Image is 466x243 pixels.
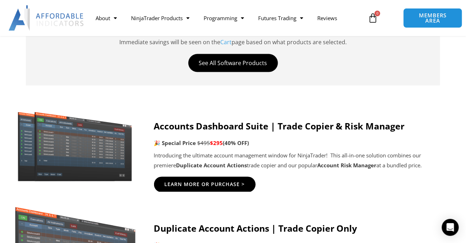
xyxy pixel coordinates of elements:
[89,10,124,26] a: About
[411,13,455,23] span: MEMBERS AREA
[176,162,247,169] strong: Duplicate Account Actions
[154,177,256,192] a: Learn More Or Purchase >
[89,10,364,26] nav: Menu
[154,223,452,234] h4: Duplicate Account Actions | Trade Copier Only
[188,54,278,72] a: See All Software Products
[14,109,136,183] img: Screenshot 2024-11-20 151221 | Affordable Indicators – NinjaTrader
[220,38,232,46] a: Cart
[442,219,459,236] div: Open Intercom Messenger
[154,151,452,171] p: Introducing the ultimate account management window for NinjaTrader! This all-in-one solution comb...
[318,162,377,169] strong: Account Risk Manager
[154,120,405,132] strong: Accounts Dashboard Suite | Trade Copier & Risk Manager
[310,10,344,26] a: Reviews
[403,8,462,28] a: MEMBERS AREA
[210,140,223,147] span: $295
[36,28,430,47] p: Immediate savings will be seen on the page based on what products are selected.
[154,140,196,147] strong: 🎉 Special Price
[124,10,197,26] a: NinjaTrader Products
[357,8,388,28] a: 0
[251,10,310,26] a: Futures Trading
[375,11,380,16] span: 0
[8,5,85,31] img: LogoAI | Affordable Indicators – NinjaTrader
[197,10,251,26] a: Programming
[223,140,249,147] b: (40% OFF)
[165,182,245,187] span: Learn More Or Purchase >
[198,140,210,147] span: $495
